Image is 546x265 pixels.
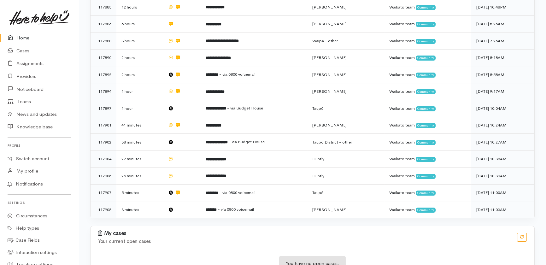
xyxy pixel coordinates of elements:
[416,208,436,213] span: Community
[384,100,471,117] td: Waikato team
[384,83,471,100] td: Waikato team
[471,32,534,50] td: [DATE] 7:26AM
[116,15,163,32] td: 5 hours
[416,157,436,162] span: Community
[471,201,534,218] td: [DATE] 11:03AM
[471,15,534,32] td: [DATE] 5:26AM
[471,168,534,185] td: [DATE] 10:39AM
[91,168,116,185] td: 117905
[91,201,116,218] td: 117908
[116,168,163,185] td: 26 minutes
[384,201,471,218] td: Waikato team
[471,100,534,117] td: [DATE] 10:04AM
[91,83,116,100] td: 117894
[91,49,116,66] td: 117890
[91,66,116,83] td: 117892
[471,49,534,66] td: [DATE] 8:18AM
[384,150,471,168] td: Waikato team
[312,173,324,179] span: Huntly
[416,89,436,94] span: Community
[471,184,534,201] td: [DATE] 11:00AM
[116,201,163,218] td: 3 minutes
[91,117,116,134] td: 117901
[384,184,471,201] td: Waikato team
[218,207,254,212] span: - via 0800 voicemail
[416,174,436,179] span: Community
[312,89,347,94] span: [PERSON_NAME]
[471,83,534,100] td: [DATE] 9:17AM
[416,123,436,128] span: Community
[229,139,265,144] span: - via Budget House
[384,117,471,134] td: Waikato team
[416,56,436,61] span: Community
[384,32,471,50] td: Waikato team
[116,184,163,201] td: 5 minutes
[312,139,352,145] span: Taupō District - other
[116,32,163,50] td: 3 hours
[312,38,338,44] span: Waipā - other
[312,207,347,212] span: [PERSON_NAME]
[471,66,534,83] td: [DATE] 8:58AM
[98,230,509,237] h3: My cases
[312,72,347,77] span: [PERSON_NAME]
[219,190,255,195] span: - via 0800 voicemail
[219,72,255,77] span: - via 0800 voicemail
[116,83,163,100] td: 1 hour
[416,73,436,78] span: Community
[116,134,163,151] td: 38 minutes
[471,117,534,134] td: [DATE] 10:24AM
[416,5,436,10] span: Community
[384,49,471,66] td: Waikato team
[312,106,324,111] span: Taupō
[91,100,116,117] td: 117897
[384,168,471,185] td: Waikato team
[116,49,163,66] td: 2 hours
[91,150,116,168] td: 117904
[116,150,163,168] td: 27 minutes
[8,141,71,150] h6: Profile
[91,15,116,32] td: 117886
[312,122,347,128] span: [PERSON_NAME]
[416,106,436,111] span: Community
[471,134,534,151] td: [DATE] 10:27AM
[312,55,347,60] span: [PERSON_NAME]
[312,156,324,162] span: Huntly
[416,22,436,27] span: Community
[98,239,509,244] h4: Your current open cases
[91,184,116,201] td: 117907
[8,198,71,207] h6: Settings
[312,21,347,26] span: [PERSON_NAME]
[384,15,471,32] td: Waikato team
[416,140,436,145] span: Community
[384,134,471,151] td: Waikato team
[91,32,116,50] td: 117888
[384,66,471,83] td: Waikato team
[416,39,436,44] span: Community
[471,150,534,168] td: [DATE] 10:38AM
[312,4,347,10] span: [PERSON_NAME]
[116,100,163,117] td: 1 hour
[91,134,116,151] td: 117902
[116,66,163,83] td: 2 hours
[416,191,436,196] span: Community
[116,117,163,134] td: 41 minutes
[227,105,263,111] span: - via Budget House
[312,190,324,195] span: Taupō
